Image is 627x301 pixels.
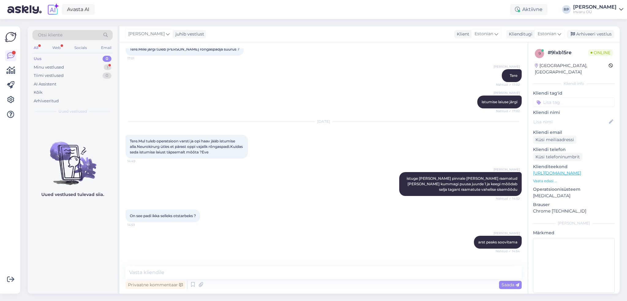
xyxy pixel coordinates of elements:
[510,73,517,78] span: Tere
[533,220,615,226] div: [PERSON_NAME]
[533,98,615,107] input: Lisa tag
[127,159,150,164] span: 14:49
[494,64,520,69] span: [PERSON_NAME]
[58,109,87,114] span: Uued vestlused
[126,119,522,124] div: [DATE]
[38,32,62,38] span: Otsi kliente
[478,240,517,244] span: arst peaks soovitama
[533,230,615,236] p: Märkmed
[533,178,615,184] p: Vaata edasi ...
[130,213,196,218] span: On see padi ikka selleks otstarbeks ?
[104,64,111,70] div: 1
[510,4,547,15] div: Aktiivne
[533,186,615,193] p: Operatsioonisüsteem
[533,136,576,144] div: Küsi meiliaadressi
[47,3,59,16] img: explore-ai
[533,170,581,176] a: [URL][DOMAIN_NAME]
[128,31,165,37] span: [PERSON_NAME]
[127,56,150,61] span: 17:01
[34,81,56,87] div: AI Assistent
[494,167,520,172] span: [PERSON_NAME]
[73,44,88,52] div: Socials
[496,82,520,87] span: Nähtud ✓ 17:02
[100,44,113,52] div: Email
[533,208,615,214] p: Chrome [TECHNICAL_ID]
[533,119,608,125] input: Lisa nimi
[573,5,623,14] a: [PERSON_NAME]Invaru OÜ
[51,44,62,52] div: Web
[533,129,615,136] p: Kliendi email
[34,89,43,96] div: Kõik
[533,81,615,86] div: Kliendi info
[173,31,204,37] div: juhib vestlust
[28,131,118,186] img: No chats
[496,196,520,201] span: Nähtud ✓ 14:52
[34,73,64,79] div: Tiimi vestlused
[130,47,239,51] span: Tere.Mille järgi tuleb [PERSON_NAME] rõngaspadja suurus ?
[562,5,571,14] div: RP
[494,231,520,235] span: [PERSON_NAME]
[533,153,582,161] div: Küsi telefoninumbrit
[494,91,520,95] span: [PERSON_NAME]
[533,109,615,116] p: Kliendi nimi
[496,249,520,254] span: Nähtud ✓ 14:54
[62,4,95,15] a: Avasta AI
[533,90,615,96] p: Kliendi tag'id
[539,51,541,56] span: 9
[34,56,42,62] div: Uus
[482,100,517,104] span: istumise laiuse järgi
[567,30,614,38] div: Arhiveeri vestlus
[126,281,185,289] div: Privaatne kommentaar
[573,9,617,14] div: Invaru OÜ
[127,223,150,227] span: 14:53
[533,201,615,208] p: Brauser
[454,31,469,37] div: Klient
[475,31,493,37] span: Estonian
[41,191,104,198] p: Uued vestlused tulevad siia.
[407,176,518,192] span: istuge [PERSON_NAME] pinnale [PERSON_NAME] raamatud [PERSON_NAME] kummagi puusa juurde 1 ja keegi...
[5,31,17,43] img: Askly Logo
[533,146,615,153] p: Kliendi telefon
[548,49,588,56] div: # 9lxb15re
[32,44,39,52] div: All
[535,62,609,75] div: [GEOGRAPHIC_DATA], [GEOGRAPHIC_DATA]
[506,31,532,37] div: Klienditugi
[496,109,520,113] span: Nähtud ✓ 17:02
[533,164,615,170] p: Klienditeekond
[34,64,64,70] div: Minu vestlused
[103,56,111,62] div: 0
[588,49,613,56] span: Online
[34,98,59,104] div: Arhiveeritud
[130,139,244,154] span: Tere.Mul tuleb operatsioon varsti ja opi haav jääb istumise alla.Neurokirurg ütles et pärast oppi...
[103,73,111,79] div: 0
[533,193,615,199] p: [MEDICAL_DATA]
[501,282,519,288] span: Saada
[573,5,617,9] div: [PERSON_NAME]
[538,31,556,37] span: Estonian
